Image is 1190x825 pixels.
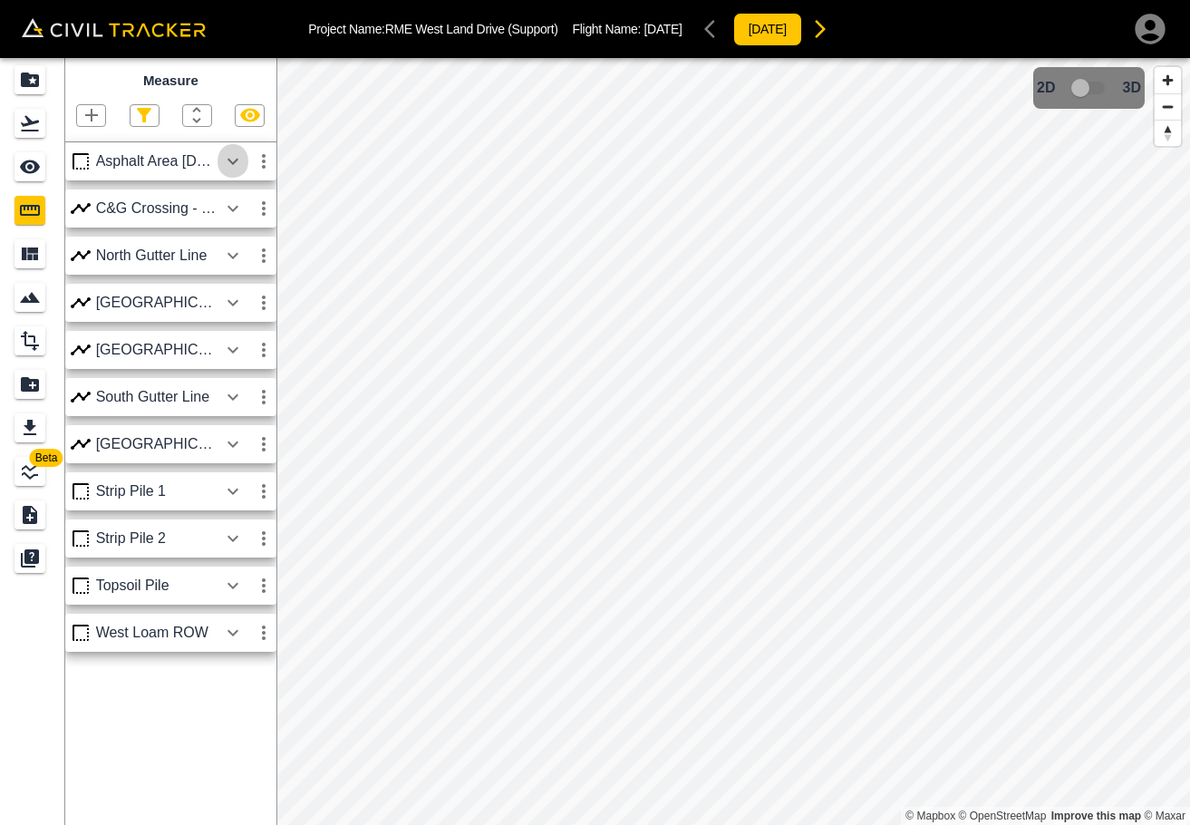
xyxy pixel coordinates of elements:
[905,810,955,822] a: Mapbox
[1155,120,1181,146] button: Reset bearing to north
[573,22,682,36] p: Flight Name:
[1123,80,1141,96] span: 3D
[644,22,682,36] span: [DATE]
[1037,80,1055,96] span: 2D
[308,22,557,36] p: Project Name: RME West Land Drive (Support)
[959,810,1047,822] a: OpenStreetMap
[1051,810,1141,822] a: Map feedback
[276,58,1190,825] canvas: Map
[22,18,206,37] img: Civil Tracker
[1144,810,1185,822] a: Maxar
[733,13,802,46] button: [DATE]
[1155,93,1181,120] button: Zoom out
[1063,71,1116,105] span: 3D model not uploaded yet
[1155,67,1181,93] button: Zoom in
